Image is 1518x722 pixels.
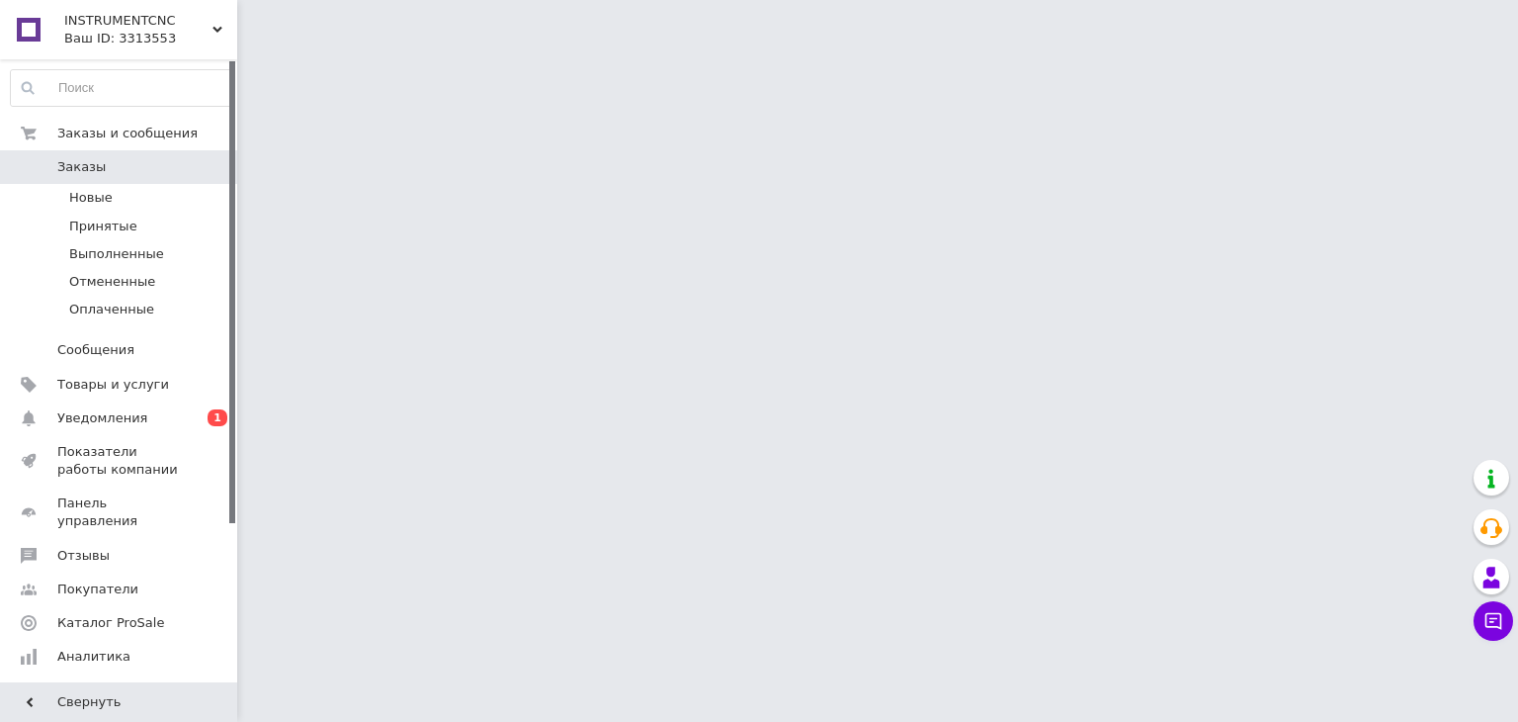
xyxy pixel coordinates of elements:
span: Каталог ProSale [57,614,164,632]
button: Чат с покупателем [1474,601,1513,641]
span: Аналитика [57,648,130,666]
input: Поиск [11,70,232,106]
span: Показатели работы компании [57,443,183,479]
span: Отзывы [57,547,110,565]
span: Принятые [69,218,137,235]
span: Заказы [57,158,106,176]
span: Покупатели [57,581,138,598]
span: Уведомления [57,409,147,427]
span: Товары и услуги [57,376,169,394]
span: Новые [69,189,113,207]
span: Панель управления [57,495,183,530]
span: 1 [208,409,227,426]
span: Отмененные [69,273,155,291]
span: Выполненные [69,245,164,263]
span: Сообщения [57,341,134,359]
span: INSTRUMENTCNC [64,12,212,30]
span: Оплаченные [69,301,154,318]
div: Ваш ID: 3313553 [64,30,237,47]
span: Заказы и сообщения [57,125,198,142]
